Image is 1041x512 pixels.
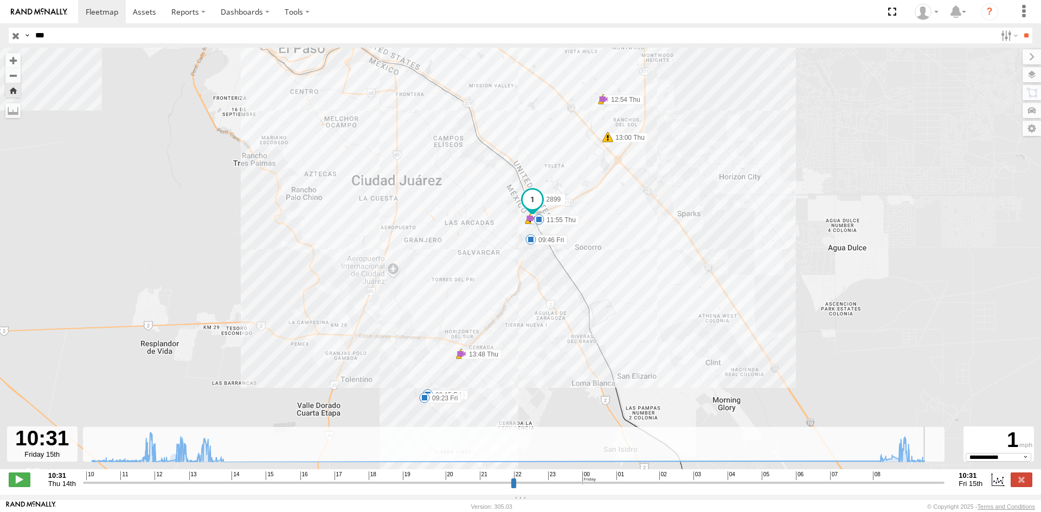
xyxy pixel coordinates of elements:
[403,471,410,480] span: 19
[539,215,579,225] label: 11:55 Thu
[23,28,31,43] label: Search Query
[525,213,536,224] div: 5
[997,28,1020,43] label: Search Filter Options
[335,471,342,480] span: 17
[911,4,942,20] div: DAVID ARRIETA
[428,390,464,400] label: 08:15 Fri
[582,471,596,484] span: 00
[425,393,461,403] label: 09:23 Fri
[6,501,56,512] a: Visit our Website
[5,83,21,98] button: Zoom Home
[959,479,982,488] span: Fri 15th Aug 2025
[424,394,460,404] label: 09:28 Fri
[531,235,568,244] label: 09:50 Fri
[959,471,982,479] strong: 10:31
[981,3,998,21] i: ?
[547,196,561,203] span: 2899
[659,471,667,480] span: 02
[762,471,769,480] span: 05
[5,103,21,118] label: Measure
[120,471,128,480] span: 11
[369,471,376,480] span: 18
[300,471,308,480] span: 16
[189,471,197,480] span: 13
[830,471,838,480] span: 07
[728,471,735,480] span: 04
[48,479,76,488] span: Thu 14th Aug 2025
[11,8,67,16] img: rand-logo.svg
[540,216,580,226] label: 11:59 Thu
[616,471,624,480] span: 01
[9,472,30,487] label: Play/Stop
[155,471,162,480] span: 12
[461,349,502,359] label: 13:48 Thu
[266,471,273,480] span: 15
[531,235,567,245] label: 09:46 Fri
[927,503,1035,510] div: © Copyright 2025 -
[978,503,1035,510] a: Terms and Conditions
[422,389,433,400] div: 5
[480,471,487,480] span: 21
[796,471,804,480] span: 06
[514,471,522,480] span: 22
[603,95,644,105] label: 12:54 Thu
[48,471,76,479] strong: 10:31
[446,471,453,480] span: 20
[965,428,1032,453] div: 1
[86,471,94,480] span: 10
[5,53,21,68] button: Zoom in
[548,471,556,480] span: 23
[608,133,648,142] label: 13:00 Thu
[693,471,701,480] span: 03
[1023,121,1041,136] label: Map Settings
[5,68,21,83] button: Zoom out
[1011,472,1032,487] label: Close
[471,503,512,510] div: Version: 305.03
[232,471,239,480] span: 14
[531,214,571,224] label: 11:28 Thu
[873,471,881,480] span: 08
